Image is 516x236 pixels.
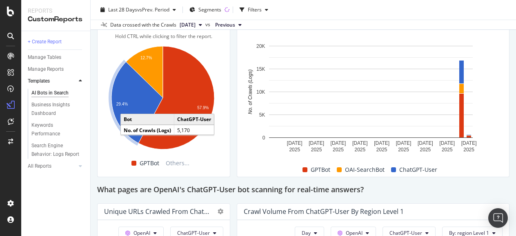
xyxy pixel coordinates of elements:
[352,140,368,146] text: [DATE]
[28,77,76,85] a: Templates
[108,6,137,13] span: Last 28 Days
[116,102,128,106] text: 29.4%
[31,101,85,118] a: Business Insights Dashboard
[398,147,409,153] text: 2025
[309,140,324,146] text: [DATE]
[104,207,209,216] div: Unique URLs Crawled from ChatGPT-User
[97,184,509,197] div: What pages are OpenAI's ChatGPT-User bot scanning for real-time answers?
[247,69,253,114] text: No. of Crawls (Logs)
[28,15,84,24] div: CustomReports
[28,65,85,74] a: Manage Reports
[212,20,245,30] button: Previous
[205,21,212,28] span: vs
[256,66,265,72] text: 15K
[311,147,322,153] text: 2025
[198,6,221,13] span: Segments
[28,38,62,46] div: + Create Report
[354,147,365,153] text: 2025
[311,165,330,175] span: GPTBot
[28,53,61,62] div: Manage Tables
[28,77,50,85] div: Templates
[97,3,179,16] button: Last 28 DaysvsPrev. Period
[259,112,265,117] text: 5K
[256,89,265,94] text: 10K
[28,162,76,171] a: All Reports
[333,147,344,153] text: 2025
[287,140,302,146] text: [DATE]
[399,165,437,175] span: ChatGPT-User
[176,20,205,30] button: [DATE]
[104,42,222,157] svg: A chart.
[140,56,152,60] text: 12.7%
[31,142,80,159] div: Search Engine Behavior: Logs Report
[28,7,84,15] div: Reports
[28,162,51,171] div: All Reports
[345,165,385,175] span: OAI-SearchBot
[439,140,455,146] text: [DATE]
[244,207,404,216] div: Crawl Volume from ChatGPT-User by region Level 1
[31,89,69,97] div: AI Bots in Search
[31,142,85,159] a: Search Engine Behavior: Logs Report
[331,140,346,146] text: [DATE]
[420,147,431,153] text: 2025
[28,38,85,46] a: + Create Report
[376,147,387,153] text: 2025
[244,42,498,157] svg: A chart.
[31,101,78,118] div: Business Insights Dashboard
[442,147,453,153] text: 2025
[461,140,477,146] text: [DATE]
[289,147,300,153] text: 2025
[31,121,77,138] div: Keywords Performance
[31,121,85,138] a: Keywords Performance
[28,53,85,62] a: Manage Tables
[110,21,176,29] div: Data crossed with the Crawls
[31,89,85,97] a: AI Bots in Search
[262,135,265,140] text: 0
[97,184,364,197] h2: What pages are OpenAI's ChatGPT-User bot scanning for real-time answers?
[418,140,433,146] text: [DATE]
[236,3,271,16] button: Filters
[256,43,265,49] text: 20K
[140,158,159,168] span: GPTBot
[248,6,262,13] div: Filters
[374,140,389,146] text: [DATE]
[396,140,411,146] text: [DATE]
[488,208,508,228] div: Open Intercom Messenger
[162,158,193,168] span: Others...
[215,21,235,29] span: Previous
[104,33,223,40] div: Hold CTRL while clicking to filter the report.
[197,106,209,110] text: 57.9%
[137,6,169,13] span: vs Prev. Period
[28,65,64,74] div: Manage Reports
[463,147,474,153] text: 2025
[180,21,196,29] span: 2025 Jun. 24th
[186,3,225,16] button: Segments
